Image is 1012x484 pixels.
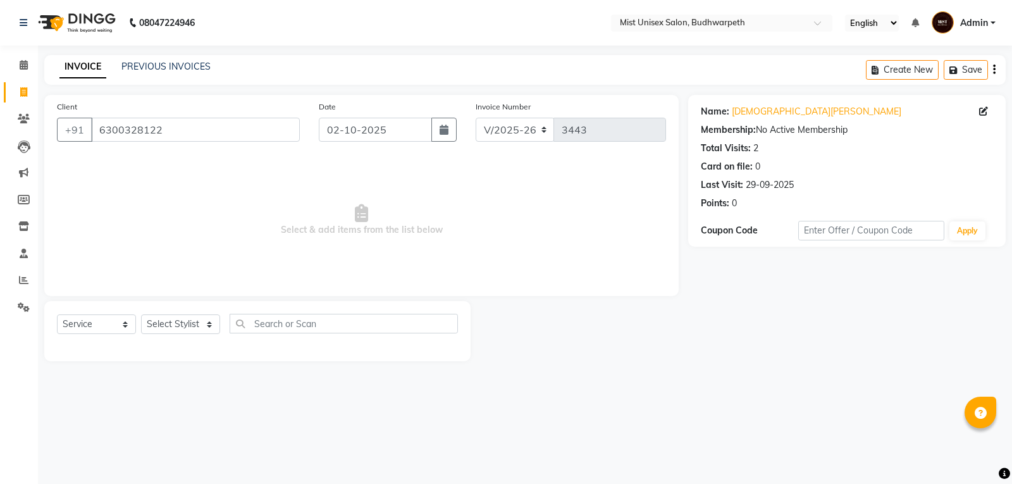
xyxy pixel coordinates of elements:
span: Admin [960,16,988,30]
div: No Active Membership [701,123,993,137]
div: 0 [732,197,737,210]
label: Date [319,101,336,113]
div: Points: [701,197,729,210]
a: [DEMOGRAPHIC_DATA][PERSON_NAME] [732,105,901,118]
div: 29-09-2025 [746,178,794,192]
label: Client [57,101,77,113]
button: +91 [57,118,92,142]
img: logo [32,5,119,40]
input: Search by Name/Mobile/Email/Code [91,118,300,142]
button: Create New [866,60,939,80]
div: Membership: [701,123,756,137]
span: Select & add items from the list below [57,157,666,283]
b: 08047224946 [139,5,195,40]
input: Search or Scan [230,314,458,333]
div: Name: [701,105,729,118]
div: Card on file: [701,160,753,173]
a: PREVIOUS INVOICES [121,61,211,72]
input: Enter Offer / Coupon Code [798,221,944,240]
div: Coupon Code [701,224,798,237]
button: Save [944,60,988,80]
div: Last Visit: [701,178,743,192]
div: Total Visits: [701,142,751,155]
button: Apply [949,221,985,240]
iframe: chat widget [959,433,999,471]
img: Admin [932,11,954,34]
label: Invoice Number [476,101,531,113]
a: INVOICE [59,56,106,78]
div: 0 [755,160,760,173]
div: 2 [753,142,758,155]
